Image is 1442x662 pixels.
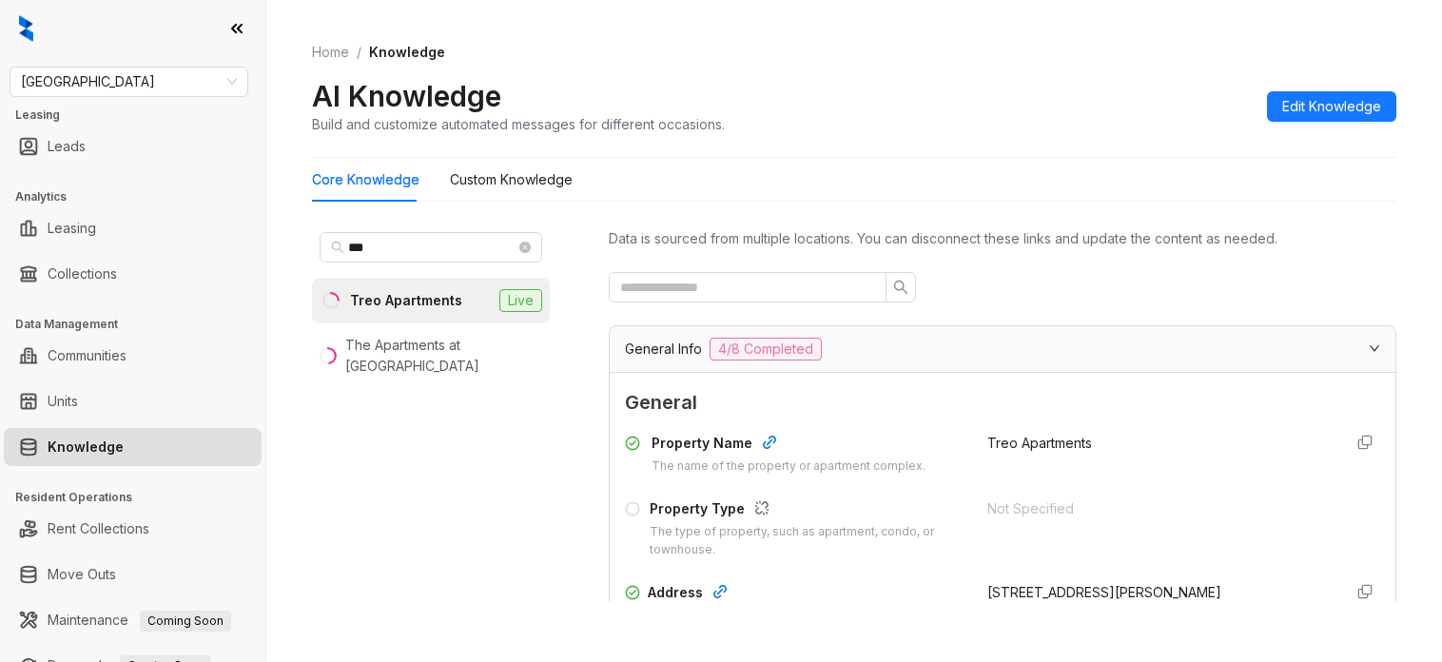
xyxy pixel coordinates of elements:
div: General Info4/8 Completed [610,326,1395,372]
h2: AI Knowledge [312,78,501,114]
div: Property Name [652,433,926,458]
span: General Info [625,339,702,360]
a: Leasing [48,209,96,247]
a: Rent Collections [48,510,149,548]
li: Units [4,382,262,420]
span: close-circle [519,242,531,253]
span: Treo Apartments [987,435,1092,451]
span: General [625,388,1380,418]
span: Edit Knowledge [1282,96,1381,117]
div: [STREET_ADDRESS][PERSON_NAME] [987,582,1327,603]
div: The type of property, such as apartment, condo, or townhouse. [650,523,965,559]
span: Fairfield [21,68,237,96]
li: Knowledge [4,428,262,466]
li: Leasing [4,209,262,247]
div: Not Specified [987,498,1327,519]
span: Knowledge [369,44,445,60]
a: Home [308,42,353,63]
li: Rent Collections [4,510,262,548]
img: logo [19,15,33,42]
li: Collections [4,255,262,293]
span: 4/8 Completed [710,338,822,360]
div: The Apartments at [GEOGRAPHIC_DATA] [345,335,542,377]
div: The name of the property or apartment complex. [652,458,926,476]
span: expanded [1369,342,1380,354]
div: Property Type [650,498,965,523]
h3: Analytics [15,188,265,205]
div: Core Knowledge [312,169,419,190]
span: Live [499,289,542,312]
h3: Data Management [15,316,265,333]
li: Communities [4,337,262,375]
li: Move Outs [4,555,262,594]
a: Collections [48,255,117,293]
h3: Leasing [15,107,265,124]
li: Leads [4,127,262,165]
div: Address [648,582,965,607]
button: Edit Knowledge [1267,91,1396,122]
span: Coming Soon [140,611,231,632]
div: Custom Knowledge [450,169,573,190]
h3: Resident Operations [15,489,265,506]
li: / [357,42,361,63]
a: Knowledge [48,428,124,466]
li: Maintenance [4,601,262,639]
span: search [893,280,908,295]
a: Communities [48,337,127,375]
span: search [331,241,344,254]
a: Leads [48,127,86,165]
div: Build and customize automated messages for different occasions. [312,114,725,134]
div: Treo Apartments [350,290,462,311]
a: Move Outs [48,555,116,594]
a: Units [48,382,78,420]
div: Data is sourced from multiple locations. You can disconnect these links and update the content as... [609,228,1396,249]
